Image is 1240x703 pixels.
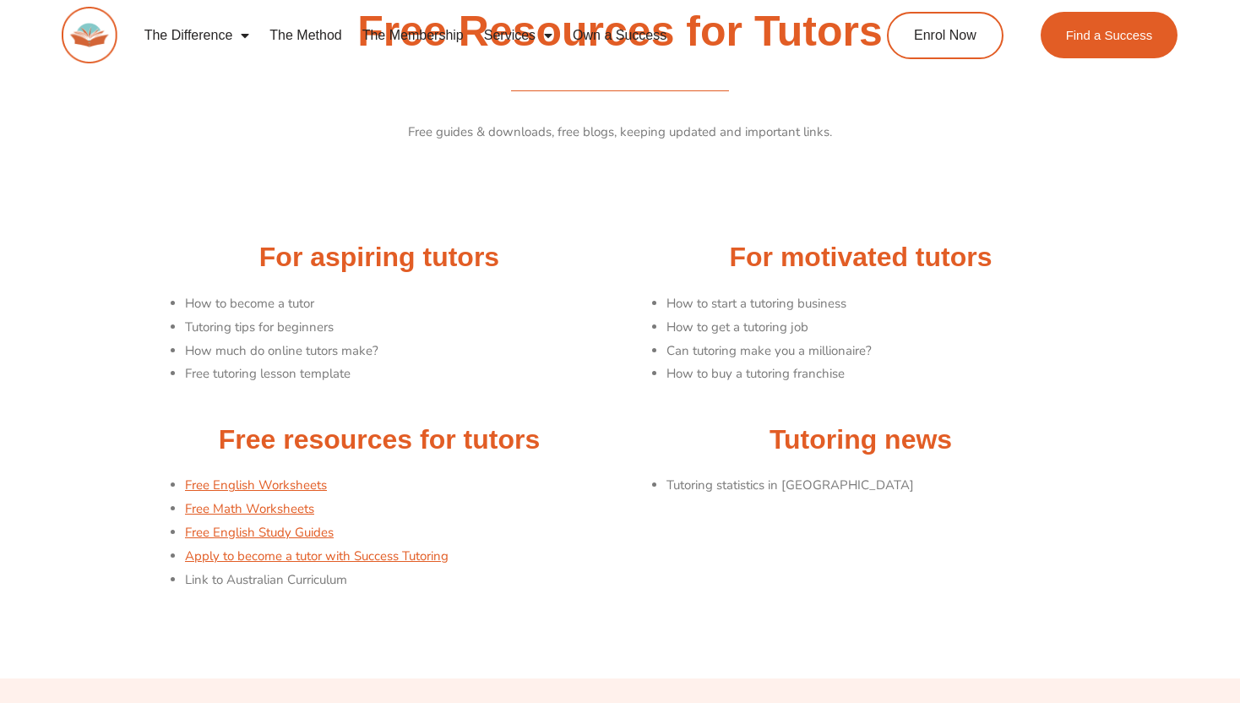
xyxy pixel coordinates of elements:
[474,16,563,55] a: Services
[185,500,314,517] a: Free Math Worksheets
[666,340,1093,363] li: Can tutoring make you a millionaire?
[185,569,612,592] li: Link to Australian Curriculum
[666,474,1093,498] li: Tutoring statistics in [GEOGRAPHIC_DATA]
[185,524,334,541] a: Free English Study Guides
[1041,12,1178,58] a: Find a Success
[666,316,1093,340] li: How to get a tutoring job
[185,477,327,493] a: Free English Worksheets
[352,16,474,55] a: The Membership
[887,12,1003,59] a: Enrol Now
[134,16,824,55] nav: Menu
[185,316,612,340] li: Tutoring tips for beginners
[147,240,612,275] h2: For aspiring tutors
[259,16,351,55] a: The Method
[666,362,1093,386] li: How to buy a tutoring franchise
[185,362,612,386] li: Free tutoring lesson template
[185,548,449,564] a: Apply to become a tutor with Success Tutoring
[628,422,1093,458] h2: Tutoring news
[666,292,1093,316] li: How to start a tutoring business
[185,292,612,316] li: How to become a tutor
[134,16,260,55] a: The Difference
[628,240,1093,275] h2: For motivated tutors
[147,422,612,458] h2: Free resources for tutors
[147,121,1093,144] p: Free guides & downloads, free blogs, keeping updated and important links.
[914,29,976,42] span: Enrol Now
[185,340,612,363] li: How much do online tutors make?
[1066,29,1153,41] span: Find a Success
[563,16,677,55] a: Own a Success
